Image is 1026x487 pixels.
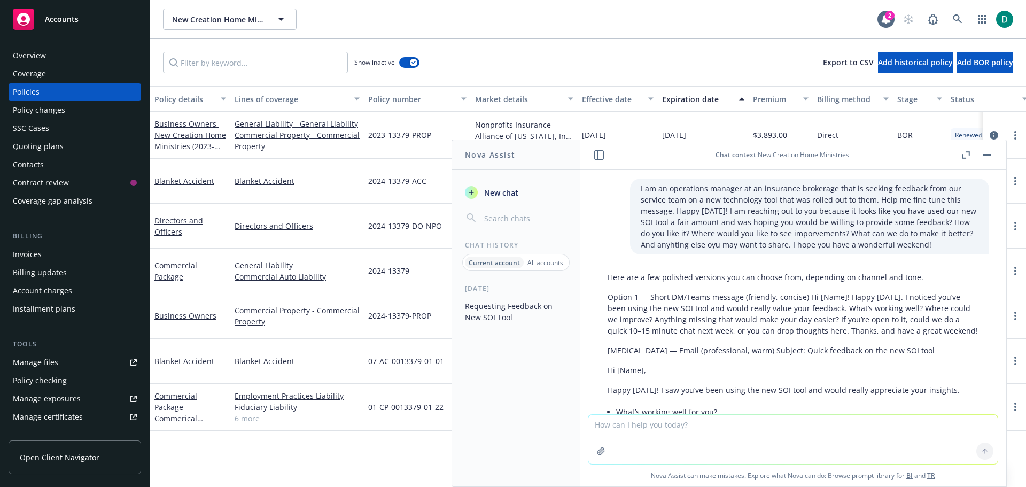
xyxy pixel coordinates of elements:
[9,4,141,34] a: Accounts
[364,86,471,112] button: Policy number
[368,265,409,276] span: 2024-13379
[9,156,141,173] a: Contacts
[582,129,606,141] span: [DATE]
[957,57,1013,67] span: Add BOR policy
[354,58,395,67] span: Show inactive
[482,187,518,198] span: New chat
[608,291,978,336] p: Option 1 — Short DM/Teams message (friendly, concise) Hi [Name]! Happy [DATE]. I noticed you’ve b...
[9,231,141,242] div: Billing
[608,384,978,396] p: Happy [DATE]! I saw you’ve been using the new SOI tool and would really appreciate your insights.
[922,9,944,30] a: Report a Bug
[13,390,81,407] div: Manage exposures
[9,339,141,350] div: Tools
[150,86,230,112] button: Policy details
[163,52,348,73] input: Filter by keyword...
[584,465,1002,486] span: Nova Assist can make mistakes. Explore what Nova can do: Browse prompt library for and
[9,427,141,444] a: Manage claims
[235,220,360,231] a: Directors and Officers
[9,65,141,82] a: Coverage
[753,94,797,105] div: Premium
[172,14,265,25] span: New Creation Home Ministries
[13,427,67,444] div: Manage claims
[154,215,203,237] a: Directors and Officers
[608,365,978,376] p: Hi [Name],
[13,264,67,281] div: Billing updates
[9,372,141,389] a: Policy checking
[368,220,442,231] span: 2024-13379-DO-NPO
[13,372,67,389] div: Policy checking
[235,271,360,282] a: Commercial Auto Liability
[616,404,978,420] li: What’s working well for you?
[45,15,79,24] span: Accounts
[13,65,46,82] div: Coverage
[878,52,953,73] button: Add historical policy
[9,174,141,191] a: Contract review
[608,345,978,356] p: [MEDICAL_DATA] — Email (professional, warm) Subject: Quick feedback on the new SOI tool
[154,356,214,366] a: Blanket Accident
[988,129,1000,142] a: circleInformation
[235,413,360,424] a: 6 more
[605,150,959,159] div: : New Creation Home Ministries
[662,94,733,105] div: Expiration date
[461,297,571,326] button: Requesting Feedback on New SOI Tool
[13,192,92,210] div: Coverage gap analysis
[582,94,642,105] div: Effective date
[235,305,360,327] a: Commercial Property - Commercial Property
[9,408,141,426] a: Manage certificates
[13,354,58,371] div: Manage files
[813,86,893,112] button: Billing method
[235,129,360,152] a: Commercial Property - Commercial Property
[9,282,141,299] a: Account charges
[235,390,360,401] a: Employment Practices Liability
[13,83,40,101] div: Policies
[13,300,75,318] div: Installment plans
[716,150,756,159] span: Chat context
[235,355,360,367] a: Blanket Accident
[235,94,348,105] div: Lines of coverage
[475,94,562,105] div: Market details
[163,9,297,30] button: New Creation Home Ministries
[9,102,141,119] a: Policy changes
[1009,354,1022,367] a: more
[9,47,141,64] a: Overview
[897,94,930,105] div: Stage
[368,94,455,105] div: Policy number
[154,391,197,435] a: Commercial Package
[817,129,838,141] span: Direct
[823,57,874,67] span: Export to CSV
[452,241,580,250] div: Chat History
[452,284,580,293] div: [DATE]
[154,119,226,219] a: Business Owners
[469,258,520,267] p: Current account
[897,129,913,141] span: BOR
[13,120,49,137] div: SSC Cases
[878,57,953,67] span: Add historical policy
[578,86,658,112] button: Effective date
[906,471,913,480] a: BI
[9,120,141,137] a: SSC Cases
[465,149,515,160] h1: Nova Assist
[9,354,141,371] a: Manage files
[893,86,946,112] button: Stage
[235,175,360,187] a: Blanket Accident
[957,52,1013,73] button: Add BOR policy
[753,129,787,141] span: $3,893.00
[368,175,426,187] span: 2024-13379-ACC
[368,355,444,367] span: 07-AC-0013379-01-01
[154,176,214,186] a: Blanket Accident
[817,94,877,105] div: Billing method
[9,390,141,407] a: Manage exposures
[971,9,993,30] a: Switch app
[461,183,571,202] button: New chat
[13,246,42,263] div: Invoices
[20,452,99,463] span: Open Client Navigator
[235,401,360,413] a: Fiduciary Liability
[927,471,935,480] a: TR
[662,129,686,141] span: [DATE]
[13,174,69,191] div: Contract review
[951,94,1016,105] div: Status
[154,94,214,105] div: Policy details
[996,11,1013,28] img: photo
[527,258,563,267] p: All accounts
[9,83,141,101] a: Policies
